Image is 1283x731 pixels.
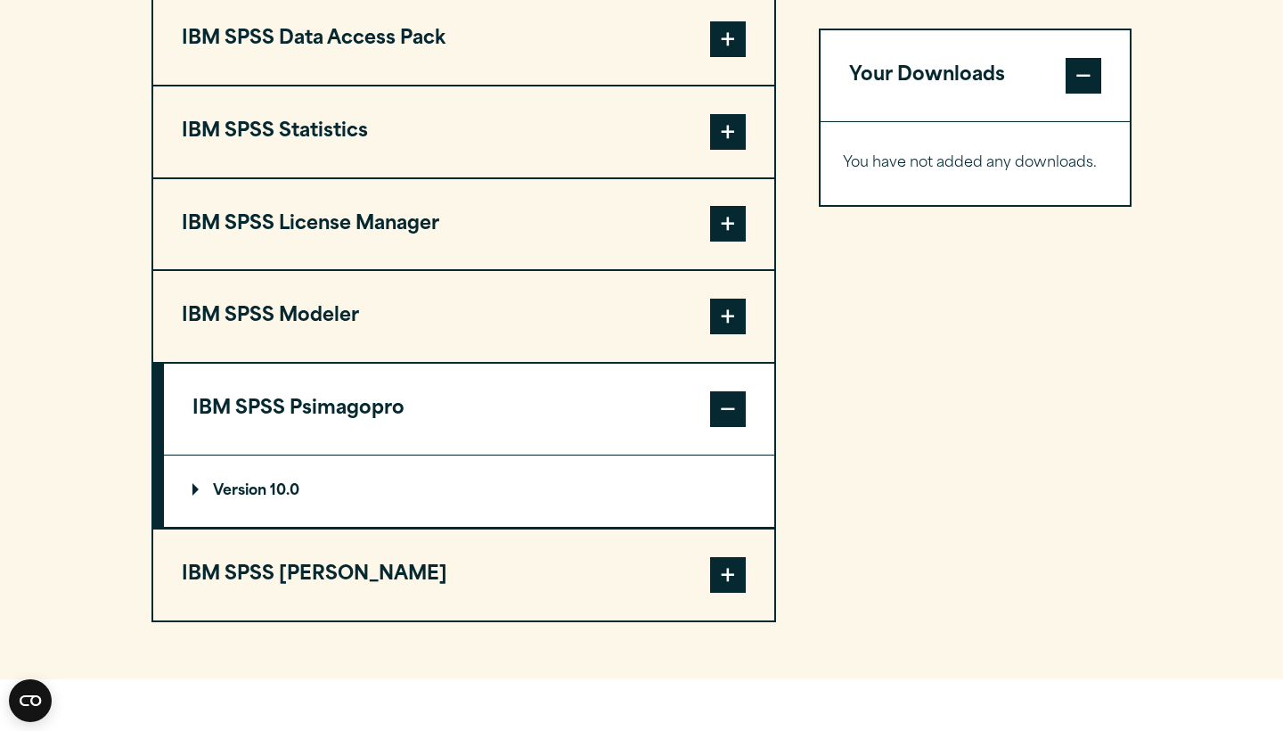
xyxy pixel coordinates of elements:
[153,86,774,177] button: IBM SPSS Statistics
[843,151,1107,177] p: You have not added any downloads.
[153,179,774,270] button: IBM SPSS License Manager
[164,455,774,528] div: IBM SPSS Psimagopro
[153,530,774,620] button: IBM SPSS [PERSON_NAME]
[153,271,774,362] button: IBM SPSS Modeler
[192,484,299,498] p: Version 10.0
[9,679,52,722] button: Open CMP widget
[164,456,774,527] summary: Version 10.0
[164,364,774,455] button: IBM SPSS Psimagopro
[821,30,1130,121] button: Your Downloads
[821,121,1130,205] div: Your Downloads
